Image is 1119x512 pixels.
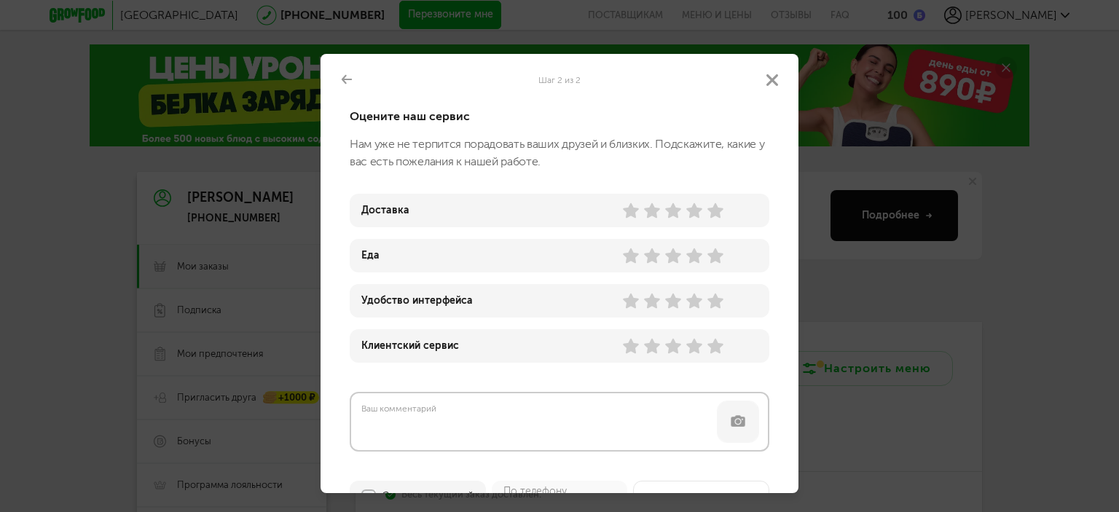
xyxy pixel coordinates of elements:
div: Удобство интерфейса [361,295,473,307]
div: Оцените наш сервис [350,109,769,124]
div: Шаг 2 из 2 [321,74,798,86]
div: Нам уже не терпится порадовать ваших друзей и близких. Подскажите, какие у вас есть пожелания к н... [350,135,769,170]
label: Связаться со мной [382,491,474,503]
label: Ваш комментарий [358,402,439,415]
div: Еда [361,250,380,261]
div: Доставка [361,205,409,216]
div: Клиентский сервис [361,340,459,352]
